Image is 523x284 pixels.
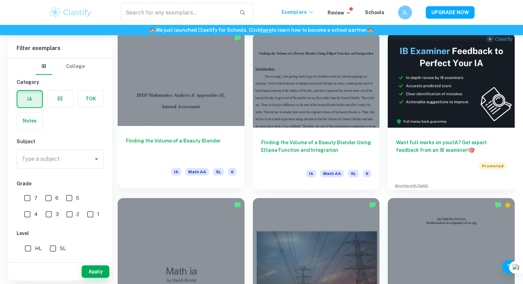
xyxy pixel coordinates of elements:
[17,112,43,129] button: Notes
[60,245,66,252] span: SL
[17,138,104,145] h6: Subject
[36,58,85,75] div: Filter type choice
[234,35,241,41] img: Marked
[76,194,79,202] span: 5
[228,168,236,176] span: 6
[17,229,104,237] h6: Level
[34,210,38,218] span: 4
[17,78,104,86] h6: Category
[495,202,502,208] img: Marked
[17,91,42,107] button: IA
[253,33,380,190] a: Finding the Volume of a Beauty Blender Using Ellipse Function and IntegrationIAMath AASL6
[185,168,209,176] span: Math AA
[150,27,156,33] span: 🏫
[388,33,515,190] a: Want full marks on yourIA? Get expert feedback from an IB examiner!PromotedAdvertise with Clastify
[17,180,104,187] h6: Grade
[82,265,109,278] button: Apply
[234,202,241,208] img: Marked
[261,139,371,161] h6: Finding the Volume of a Beauty Blender Using Ellipse Function and Integration
[348,170,359,177] span: SL
[369,202,376,208] img: Marked
[76,210,79,218] span: 2
[469,147,475,153] span: 🎯
[504,202,511,208] div: Premium
[398,6,412,19] button: JL
[213,168,224,176] span: SL
[34,194,37,202] span: 7
[261,27,272,33] a: here
[92,154,101,164] button: Open
[36,58,52,75] button: IB
[66,58,85,75] button: College
[388,33,515,128] img: Thumbnail
[47,90,73,107] button: EE
[56,210,59,218] span: 3
[363,170,371,177] span: 6
[97,210,99,218] span: 1
[320,170,344,177] span: Math AA
[48,6,92,19] img: Clastify logo
[396,139,506,154] h6: Want full marks on your IA ? Get expert feedback from an IB examiner!
[395,183,428,188] a: Advertise with Clastify
[171,168,181,176] span: IA
[126,137,236,160] h6: Finding the Volume of a Beauty Blender
[368,27,374,33] span: 🏫
[1,26,522,34] h6: We just launched Clastify for Schools. Click to learn how to become a school partner.
[118,33,245,190] a: Finding the Volume of a Beauty BlenderIAMath AASL6
[282,8,314,16] p: Exemplars
[401,9,409,16] h6: JL
[35,245,42,252] span: HL
[8,39,112,58] h6: Filter exemplars
[121,3,234,22] input: Search for any exemplars...
[426,6,475,19] button: UPGRADE NOW
[502,260,516,274] button: Help and Feedback
[365,10,384,15] a: Schools
[306,170,316,177] span: IA
[328,9,351,17] p: Review
[479,162,506,170] span: Promoted
[78,90,103,107] button: TOK
[55,194,58,202] span: 6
